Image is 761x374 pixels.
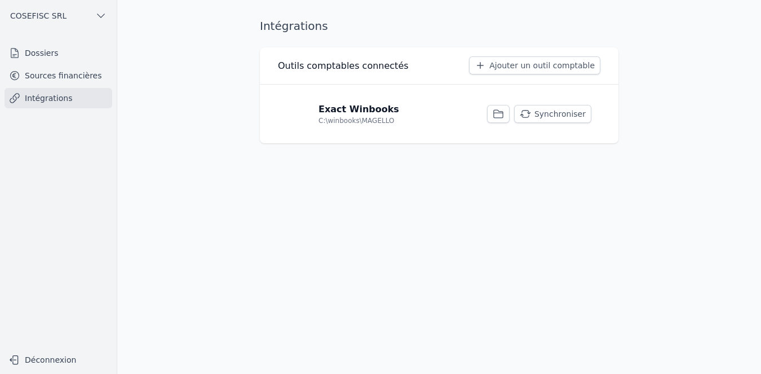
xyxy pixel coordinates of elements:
h3: Outils comptables connectés [278,59,409,73]
h1: Intégrations [260,18,328,34]
a: Dossiers [5,43,112,63]
a: Sources financières [5,65,112,86]
p: C:\winbooks\MAGELLO [318,116,394,125]
button: Synchroniser [514,105,591,123]
button: Déconnexion [5,351,112,369]
a: Intégrations [5,88,112,108]
p: Exact Winbooks [318,103,399,116]
button: Ajouter un outil comptable [469,56,600,74]
a: Exact Winbooks C:\winbooks\MAGELLO Synchroniser [278,94,600,134]
button: COSEFISC SRL [5,7,112,25]
span: COSEFISC SRL [10,10,67,21]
